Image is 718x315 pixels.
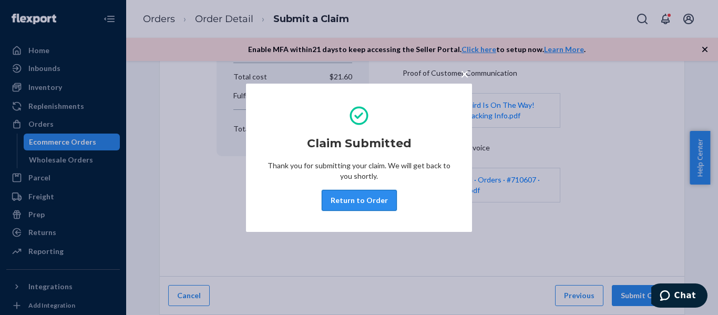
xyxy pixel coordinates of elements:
h2: Claim Submitted [307,135,412,152]
button: Return to Order [322,190,397,211]
iframe: Opens a widget where you can chat to one of our agents [651,283,707,310]
p: Thank you for submitting your claim. We will get back to you shortly. [267,160,451,181]
span: × [460,65,469,83]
